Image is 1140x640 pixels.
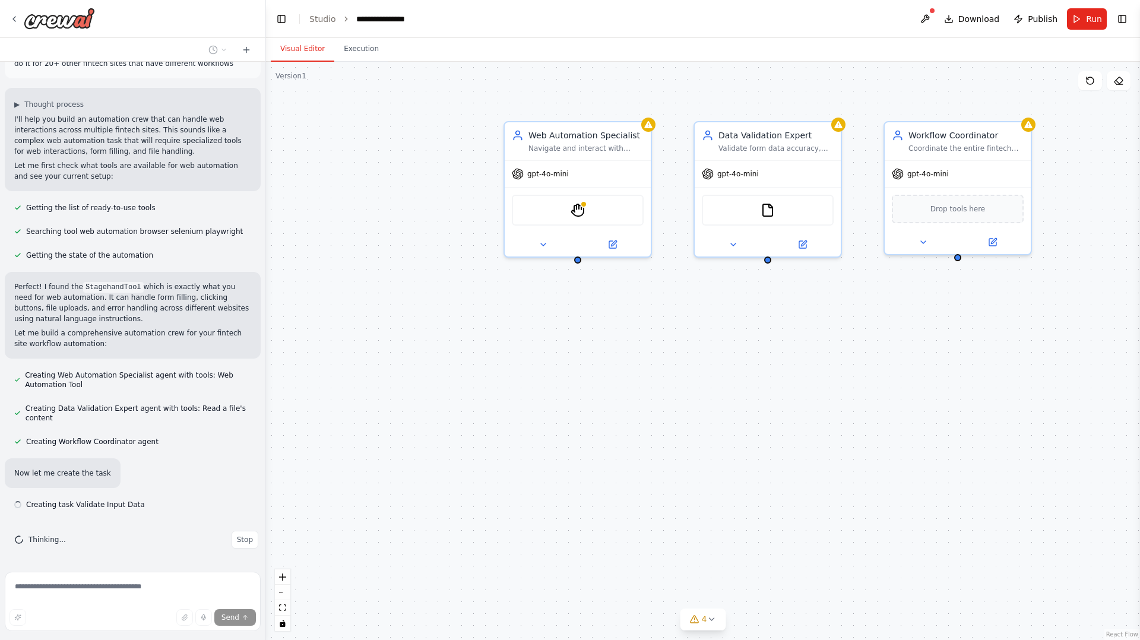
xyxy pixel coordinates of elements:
nav: breadcrumb [309,13,417,25]
button: Execution [334,37,388,62]
button: Stop [232,531,258,549]
span: Drop tools here [930,203,986,215]
button: Send [214,609,256,626]
span: Getting the state of the automation [26,251,153,260]
button: zoom in [275,569,290,585]
span: 4 [702,613,707,625]
button: Hide left sidebar [273,11,290,27]
button: Open in side panel [769,237,836,252]
code: StagehandTool [83,282,144,293]
p: Let me first check what tools are available for web automation and see your current setup: [14,160,251,182]
div: React Flow controls [275,569,290,631]
button: Open in side panel [959,235,1026,249]
button: Click to speak your automation idea [195,609,212,626]
span: Getting the list of ready-to-use tools [26,203,156,213]
div: Web Automation SpecialistNavigate and interact with fintech websites to complete form submissions... [503,121,652,258]
a: Studio [309,14,336,24]
div: Workflow CoordinatorCoordinate the entire fintech site automation workflow for {site_name}, manag... [883,121,1032,255]
p: Now let me create the task [14,468,111,479]
div: Workflow Coordinator [908,129,1024,141]
span: Stop [237,535,253,544]
button: 4 [680,609,726,631]
p: Perfect! I found the which is exactly what you need for web automation. It can handle form fillin... [14,281,251,324]
span: Creating Workflow Coordinator agent [26,437,159,446]
span: gpt-4o-mini [527,169,569,179]
button: Show right sidebar [1114,11,1130,27]
div: Data Validation ExpertValidate form data accuracy, ensure compliance requirements are met, and ve... [693,121,842,258]
div: Coordinate the entire fintech site automation workflow for {site_name}, manage the sequence of fo... [908,144,1024,153]
span: Creating Web Automation Specialist agent with tools: Web Automation Tool [25,370,251,389]
button: fit view [275,600,290,616]
a: React Flow attribution [1106,631,1138,638]
button: Download [939,8,1005,30]
button: ▶Thought process [14,100,84,109]
button: Upload files [176,609,193,626]
button: Run [1067,8,1107,30]
button: Publish [1009,8,1062,30]
img: StagehandTool [571,203,585,217]
div: Navigate and interact with fintech websites to complete form submissions, handle errors, upload f... [528,144,644,153]
span: Publish [1028,13,1057,25]
p: Let me build a comprehensive automation crew for your fintech site workflow automation: [14,328,251,349]
span: Run [1086,13,1102,25]
div: Web Automation Specialist [528,129,644,141]
img: Logo [24,8,95,29]
button: Open in side panel [579,237,646,252]
span: gpt-4o-mini [717,169,759,179]
span: gpt-4o-mini [907,169,949,179]
span: Creating task Validate Input Data [26,500,145,509]
button: zoom out [275,585,290,600]
span: Creating Data Validation Expert agent with tools: Read a file's content [26,404,251,423]
img: FileReadTool [761,203,775,217]
span: ▶ [14,100,20,109]
div: Version 1 [275,71,306,81]
span: Searching tool web automation browser selenium playwright [26,227,243,236]
button: Switch to previous chat [204,43,232,57]
button: Start a new chat [237,43,256,57]
p: I'll help you build an automation crew that can handle web interactions across multiple fintech s... [14,114,251,157]
button: Improve this prompt [9,609,26,626]
button: Visual Editor [271,37,334,62]
button: toggle interactivity [275,616,290,631]
div: Validate form data accuracy, ensure compliance requirements are met, and verify successful submis... [718,144,834,153]
div: Data Validation Expert [718,129,834,141]
span: Thought process [24,100,84,109]
span: Thinking... [28,535,66,544]
span: Download [958,13,1000,25]
span: Send [221,613,239,622]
